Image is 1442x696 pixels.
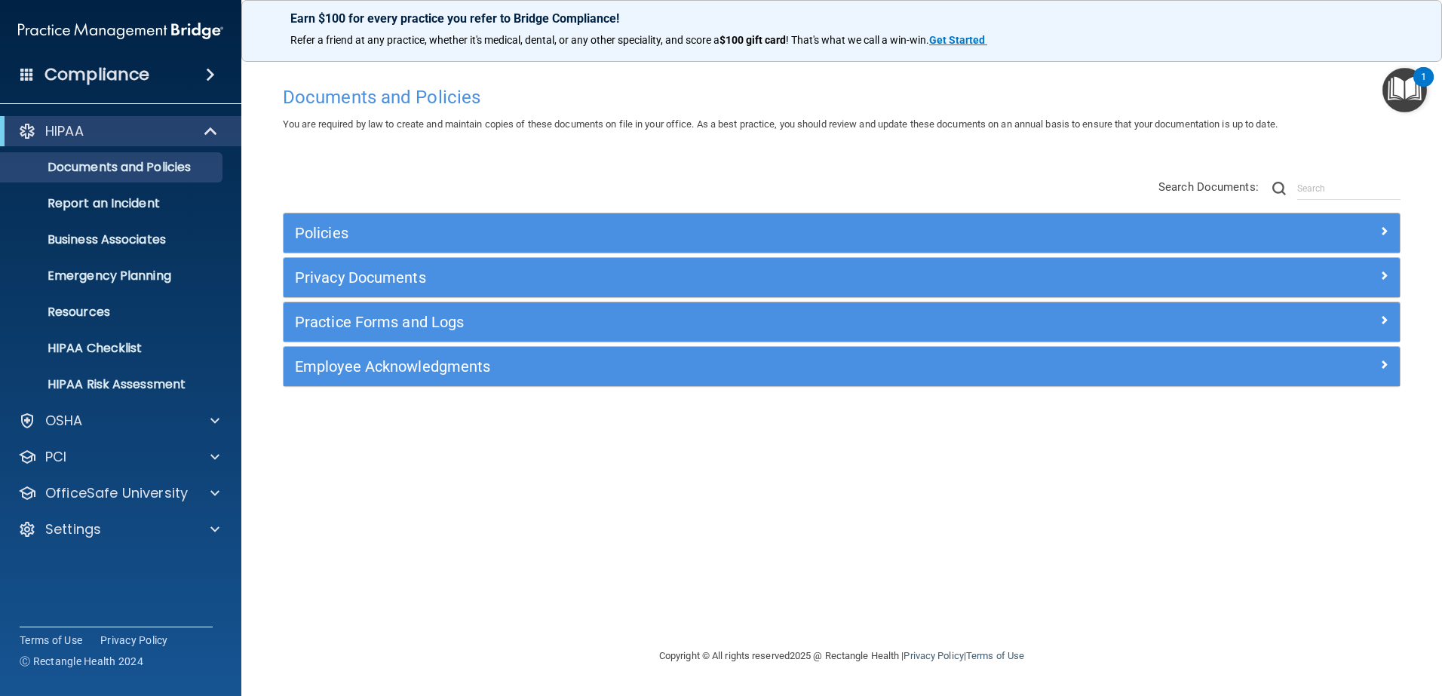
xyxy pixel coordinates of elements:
span: Search Documents: [1158,180,1259,194]
span: You are required by law to create and maintain copies of these documents on file in your office. ... [283,118,1278,130]
a: Terms of Use [20,633,82,648]
div: 1 [1421,77,1426,97]
p: Settings [45,520,101,538]
a: Privacy Policy [904,650,963,661]
h5: Policies [295,225,1109,241]
h4: Compliance [44,64,149,85]
p: HIPAA Risk Assessment [10,377,216,392]
input: Search [1297,177,1401,200]
p: OfficeSafe University [45,484,188,502]
img: ic-search.3b580494.png [1272,182,1286,195]
p: Report an Incident [10,196,216,211]
strong: $100 gift card [719,34,786,46]
p: PCI [45,448,66,466]
a: OfficeSafe University [18,484,219,502]
a: PCI [18,448,219,466]
a: Practice Forms and Logs [295,310,1388,334]
div: Copyright © All rights reserved 2025 @ Rectangle Health | | [566,632,1117,680]
strong: Get Started [929,34,985,46]
h5: Privacy Documents [295,269,1109,286]
p: Documents and Policies [10,160,216,175]
button: Open Resource Center, 1 new notification [1382,68,1427,112]
a: Settings [18,520,219,538]
p: Earn $100 for every practice you refer to Bridge Compliance! [290,11,1393,26]
p: HIPAA [45,122,84,140]
a: Privacy Policy [100,633,168,648]
span: ! That's what we call a win-win. [786,34,929,46]
a: Terms of Use [966,650,1024,661]
a: Privacy Documents [295,265,1388,290]
h5: Employee Acknowledgments [295,358,1109,375]
p: HIPAA Checklist [10,341,216,356]
a: HIPAA [18,122,219,140]
a: OSHA [18,412,219,430]
span: Ⓒ Rectangle Health 2024 [20,654,143,669]
a: Get Started [929,34,987,46]
a: Policies [295,221,1388,245]
img: PMB logo [18,16,223,46]
p: OSHA [45,412,83,430]
a: Employee Acknowledgments [295,354,1388,379]
p: Resources [10,305,216,320]
h5: Practice Forms and Logs [295,314,1109,330]
span: Refer a friend at any practice, whether it's medical, dental, or any other speciality, and score a [290,34,719,46]
h4: Documents and Policies [283,87,1401,107]
p: Business Associates [10,232,216,247]
p: Emergency Planning [10,268,216,284]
